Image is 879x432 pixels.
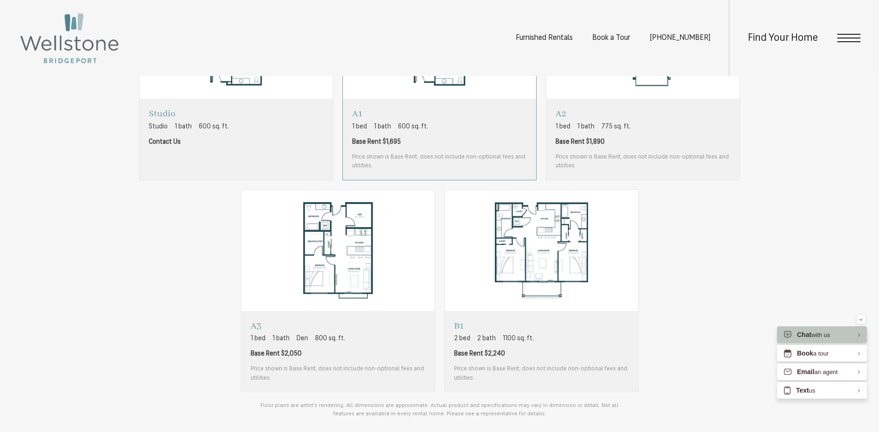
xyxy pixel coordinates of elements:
span: 1 bed [251,334,266,343]
span: Price shown is Base Rent, does not include non-optional fees and utilities. [454,364,629,382]
span: 1100 sq. ft. [503,334,534,343]
span: 1 bath [374,122,391,132]
a: View floorplan A3 [241,190,435,393]
a: Furnished Rentals [516,34,573,42]
span: 2 bath [477,334,496,343]
span: Den [297,334,308,343]
span: 1 bath [272,334,290,343]
span: Price shown is Base Rent, does not include non-optional fees and utilities. [251,364,425,382]
p: Studio [149,108,229,120]
span: 1 bath [577,122,594,132]
span: [PHONE_NUMBER] [650,34,710,42]
button: Open Menu [837,34,860,42]
p: Floor plans are artist's rendering. All dimensions are approximate. Actual product and specificat... [254,401,625,418]
a: Call us at (253) 400-3144 [650,34,710,42]
p: A1 [352,108,527,120]
a: View floorplan B1 [444,190,639,393]
span: 1 bed [352,122,367,132]
span: Base Rent $2,050 [251,349,302,359]
span: Price shown is Base Rent, does not include non-optional fees and utilities. [556,152,730,171]
a: Find Your Home [748,33,818,44]
img: A3 - 1 bedroom floorplan layout with 1 bathroom and 800 square feet [241,190,435,311]
span: 2 bed [454,334,470,343]
span: 800 sq. ft. [315,334,345,343]
a: Book a Tour [592,34,630,42]
span: 1 bed [556,122,570,132]
span: 1 bath [175,122,192,132]
img: Wellstone [19,12,120,65]
span: Base Rent $1,890 [556,137,605,147]
p: B1 [454,320,629,332]
span: Studio [149,122,168,132]
span: 775 sq. ft. [601,122,631,132]
span: Base Rent $2,240 [454,349,505,359]
span: Contact Us [149,137,181,147]
span: Price shown is Base Rent, does not include non-optional fees and utilities. [352,152,527,171]
p: A2 [556,108,730,120]
span: Base Rent $1,695 [352,137,401,147]
img: B1 - 2 bedroom floorplan layout with 2 bathrooms and 1100 square feet [445,190,638,311]
p: A3 [251,320,425,332]
span: 600 sq. ft. [199,122,229,132]
span: 600 sq. ft. [398,122,428,132]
